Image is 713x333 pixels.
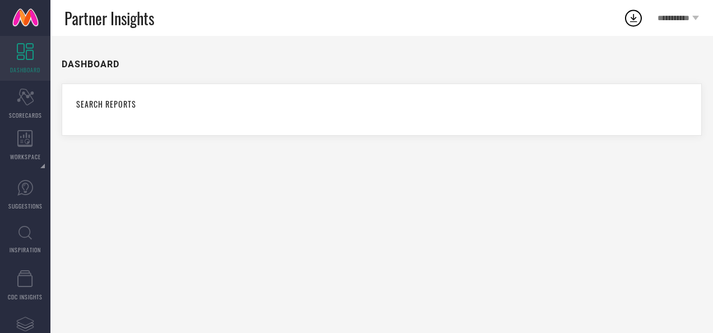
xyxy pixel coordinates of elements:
span: SUGGESTIONS [8,202,43,210]
h1: DASHBOARD [62,59,119,70]
h1: SEARCH REPORTS [76,98,687,110]
span: CDC INSIGHTS [8,293,43,301]
div: Open download list [623,8,643,28]
span: INSPIRATION [10,246,41,254]
span: SCORECARDS [9,111,42,119]
span: Partner Insights [64,7,154,30]
span: DASHBOARD [10,66,40,74]
span: WORKSPACE [10,152,41,161]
